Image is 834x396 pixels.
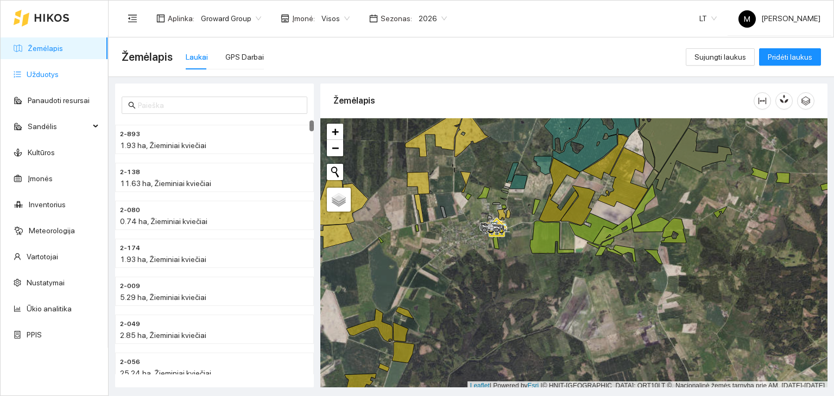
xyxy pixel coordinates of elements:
[120,357,140,367] span: 2-056
[120,141,206,150] span: 1.93 ha, Žieminiai kviečiai
[120,217,207,226] span: 0.74 ha, Žieminiai kviečiai
[120,319,140,329] span: 2-049
[333,85,754,116] div: Žemėlapis
[122,8,143,29] button: menu-fold
[327,124,343,140] a: Zoom in
[467,381,827,391] div: | Powered by © HNIT-[GEOGRAPHIC_DATA]; ORT10LT ©, Nacionalinė žemės tarnyba prie AM, [DATE]-[DATE]
[120,167,140,177] span: 2-138
[327,164,343,180] button: Initiate a new search
[381,12,412,24] span: Sezonas :
[120,293,206,302] span: 5.29 ha, Žieminiai kviečiai
[744,10,750,28] span: M
[122,48,173,66] span: Žemėlapis
[128,101,136,109] span: search
[120,255,206,264] span: 1.93 ha, Žieminiai kviečiai
[201,10,261,27] span: Groward Group
[419,10,447,27] span: 2026
[768,51,812,63] span: Pridėti laukus
[28,116,90,137] span: Sandėlis
[120,179,211,188] span: 11.63 ha, Žieminiai kviečiai
[27,70,59,79] a: Užduotys
[120,243,140,253] span: 2-174
[759,48,821,66] button: Pridėti laukus
[327,188,351,212] a: Layers
[120,129,140,139] span: 2-893
[120,205,140,215] span: 2-080
[128,14,137,23] span: menu-fold
[168,12,194,24] span: Aplinka :
[686,53,755,61] a: Sujungti laukus
[470,382,490,389] a: Leaflet
[754,92,771,110] button: column-width
[292,12,315,24] span: Įmonė :
[138,99,301,111] input: Paieška
[759,53,821,61] a: Pridėti laukus
[120,281,140,291] span: 2-009
[27,278,65,287] a: Nustatymai
[694,51,746,63] span: Sujungti laukus
[699,10,717,27] span: LT
[27,330,42,339] a: PPIS
[541,382,542,389] span: |
[369,14,378,23] span: calendar
[332,141,339,155] span: −
[738,14,820,23] span: [PERSON_NAME]
[332,125,339,138] span: +
[186,51,208,63] div: Laukai
[28,44,63,53] a: Žemėlapis
[321,10,350,27] span: Visos
[120,369,211,378] span: 25.24 ha, Žieminiai kviečiai
[27,304,72,313] a: Ūkio analitika
[528,382,539,389] a: Esri
[29,200,66,209] a: Inventorius
[28,174,53,183] a: Įmonės
[29,226,75,235] a: Meteorologija
[686,48,755,66] button: Sujungti laukus
[327,140,343,156] a: Zoom out
[28,148,55,157] a: Kultūros
[225,51,264,63] div: GPS Darbai
[156,14,165,23] span: layout
[28,96,90,105] a: Panaudoti resursai
[754,97,770,105] span: column-width
[120,331,206,340] span: 2.85 ha, Žieminiai kviečiai
[27,252,58,261] a: Vartotojai
[281,14,289,23] span: shop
